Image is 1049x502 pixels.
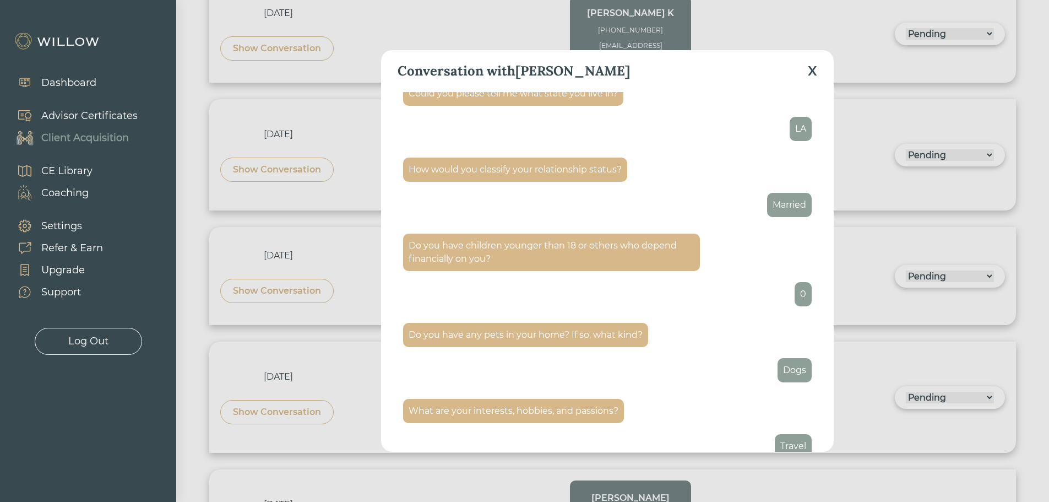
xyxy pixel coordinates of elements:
[808,61,817,81] div: X
[41,186,89,201] div: Coaching
[409,87,618,100] div: Could you please tell me what state you live in?
[409,163,622,176] div: How would you classify your relationship status?
[773,198,806,212] div: Married
[6,182,93,204] a: Coaching
[41,164,93,179] div: CE Library
[68,334,108,349] div: Log Out
[780,440,806,453] div: Travel
[398,61,630,81] div: Conversation with [PERSON_NAME]
[6,259,103,281] a: Upgrade
[6,127,138,149] a: Client Acquisition
[41,241,103,256] div: Refer & Earn
[41,263,85,278] div: Upgrade
[783,364,806,377] div: Dogs
[41,219,82,234] div: Settings
[41,75,96,90] div: Dashboard
[6,72,96,94] a: Dashboard
[795,122,806,136] div: LA
[409,328,643,342] div: Do you have any pets in your home? If so, what kind?
[6,237,103,259] a: Refer & Earn
[41,109,138,123] div: Advisor Certificates
[409,404,618,418] div: What are your interests, hobbies, and passions?
[41,285,81,300] div: Support
[800,288,806,301] div: 0
[409,239,694,266] div: Do you have children younger than 18 or others who depend financially on you?
[6,160,93,182] a: CE Library
[6,215,103,237] a: Settings
[6,105,138,127] a: Advisor Certificates
[14,33,102,50] img: Willow
[41,131,129,145] div: Client Acquisition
